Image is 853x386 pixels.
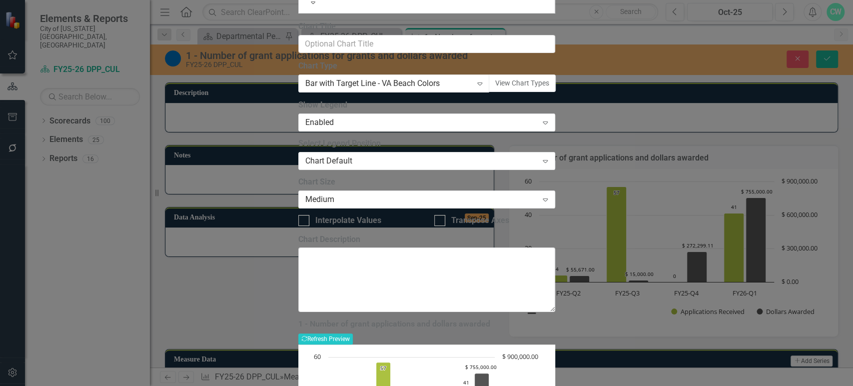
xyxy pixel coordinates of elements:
text: $ 900,000.00 [502,352,538,361]
label: Chart Description [298,234,555,245]
h3: 1 - Number of grant applications and dollars awarded [298,319,555,328]
label: Chart Size [298,176,555,188]
text: 41 [463,379,469,386]
label: Show Legend [298,99,555,111]
label: Select Legend Position [298,138,555,149]
div: Medium [305,193,538,205]
button: View Chart Types [489,74,556,92]
text: $ 755,000.00 [465,363,497,370]
div: Interpolate Values [315,215,381,226]
text: 57 [380,364,386,371]
button: Refresh Preview [298,333,353,344]
div: Bar with Target Line - VA Beach Colors [305,78,472,89]
div: Chart Default [305,155,538,167]
div: Transpose Axes [451,215,509,226]
label: Chart Type [298,60,555,72]
text: 60 [314,352,321,361]
div: Enabled [305,117,538,128]
label: Chart Title [298,21,555,32]
input: Optional Chart Title [298,35,555,53]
